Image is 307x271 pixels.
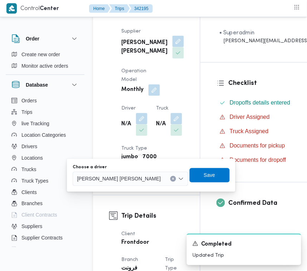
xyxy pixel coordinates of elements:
b: [PERSON_NAME] [PERSON_NAME] [121,39,167,56]
span: Drivers [21,142,37,151]
span: Truck Type [121,146,147,151]
span: Driver Assigned [230,114,270,120]
b: N/A [156,120,166,129]
button: Trips [9,106,82,118]
p: Updated Trip [193,252,296,260]
span: Branches [21,199,43,208]
button: Location Categories [9,129,82,141]
b: N/A [121,120,131,129]
span: Locations [21,154,43,162]
button: Branches [9,198,82,209]
button: Trips [109,4,130,13]
span: Documents for pickup [230,142,285,150]
span: Documents for dropoff [230,156,286,165]
span: Completed [201,241,232,249]
button: live Tracking [9,118,82,129]
span: Dropoffs details entered [230,100,291,106]
button: Home [89,4,111,13]
b: jumbo_7000 | opened | dry | 3.5 ton [121,153,157,179]
h3: Database [26,81,48,89]
span: Truck Assigned [230,127,269,136]
button: Open list of options [178,176,184,182]
button: Devices [9,244,82,255]
b: Frontdoor [121,239,149,247]
span: Driver Assigned [230,113,270,122]
button: Clients [9,187,82,198]
span: Monitor active orders [21,62,68,70]
span: Truck [156,106,169,111]
span: Location Categories [21,131,66,139]
span: Dropoffs details entered [230,99,291,107]
label: Choose a driver [73,165,107,170]
b: Monthly [121,86,143,95]
span: Clients [21,188,37,197]
span: Truck Assigned [230,129,269,135]
span: Documents for pickup [230,143,285,149]
button: Clear input [170,176,176,182]
span: Supplier Contracts [21,234,63,242]
button: Order [11,34,79,43]
button: Truck Types [9,175,82,187]
span: Save [204,171,215,180]
span: Trucks [21,165,36,174]
span: Supplier [121,29,141,34]
span: Suppliers [21,222,42,231]
span: Branch [121,258,138,262]
button: Supplier Contracts [9,232,82,244]
button: Monitor active orders [9,60,82,72]
span: Create new order [21,50,60,59]
span: Orders [21,96,37,105]
h3: Order [26,34,39,43]
button: Orders [9,95,82,106]
span: Truck Types [21,176,48,185]
div: Notification [193,240,296,249]
button: Drivers [9,141,82,152]
button: Suppliers [9,221,82,232]
button: Locations [9,152,82,164]
div: Order [6,49,84,74]
button: 342195 [128,4,153,13]
span: Documents for dropoff [230,157,286,163]
div: Database [6,95,84,250]
button: Save [190,168,230,183]
b: Center [40,6,59,11]
img: X8yXhbKr1z7QwAAAABJRU5ErkJggg== [6,3,17,14]
span: Operation Model [121,69,146,82]
span: [PERSON_NAME] [PERSON_NAME] [77,175,161,183]
span: Client Contracts [21,211,57,219]
button: Create new order [9,49,82,60]
button: Trucks [9,164,82,175]
span: Trips [21,108,33,116]
span: live Tracking [21,119,49,128]
button: Client Contracts [9,209,82,221]
span: Devices [21,245,39,254]
button: Database [11,81,79,89]
span: Driver [121,106,136,111]
h3: Trip Details [121,212,184,221]
span: Client [121,232,135,237]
